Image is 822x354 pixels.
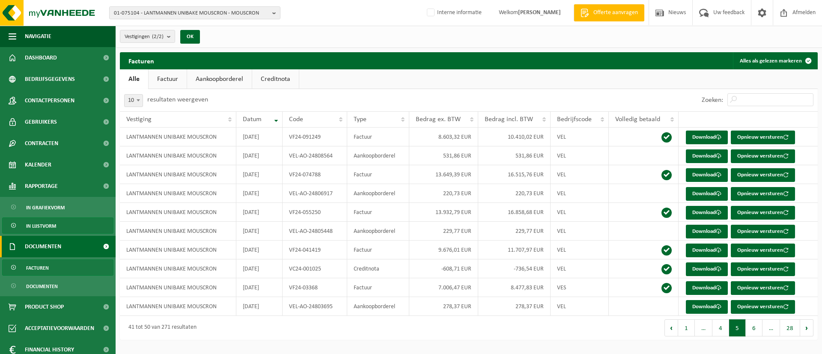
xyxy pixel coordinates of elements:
td: LANTMANNEN UNIBAKE MOUSCRON [120,146,236,165]
button: Opnieuw versturen [731,300,795,314]
button: Opnieuw versturen [731,149,795,163]
a: Creditnota [252,69,299,89]
span: Offerte aanvragen [591,9,640,17]
td: [DATE] [236,278,283,297]
td: LANTMANNEN UNIBAKE MOUSCRON [120,259,236,278]
td: [DATE] [236,297,283,316]
button: 28 [780,319,800,336]
td: [DATE] [236,128,283,146]
td: 7.006,47 EUR [409,278,478,297]
td: Aankoopborderel [347,184,410,203]
button: 6 [746,319,762,336]
button: 01-075104 - LANTMANNEN UNIBAKE MOUSCRON - MOUSCRON [109,6,280,19]
td: Creditnota [347,259,410,278]
a: Alle [120,69,148,89]
div: 41 tot 50 van 271 resultaten [124,320,197,336]
button: Next [800,319,813,336]
td: Aankoopborderel [347,222,410,241]
button: Opnieuw versturen [731,281,795,295]
td: 278,37 EUR [409,297,478,316]
td: 8.477,83 EUR [478,278,551,297]
td: [DATE] [236,241,283,259]
label: Zoeken: [702,97,723,104]
span: 01-075104 - LANTMANNEN UNIBAKE MOUSCRON - MOUSCRON [114,7,269,20]
strong: [PERSON_NAME] [518,9,561,16]
button: Opnieuw versturen [731,225,795,238]
td: [DATE] [236,259,283,278]
td: 531,86 EUR [478,146,551,165]
button: Opnieuw versturen [731,187,795,201]
h2: Facturen [120,52,163,69]
td: VEL [551,165,609,184]
td: [DATE] [236,165,283,184]
a: Download [686,168,728,182]
td: 8.603,32 EUR [409,128,478,146]
span: Rapportage [25,176,58,197]
span: Gebruikers [25,111,57,133]
td: 10.410,02 EUR [478,128,551,146]
td: VEL-AO-24808564 [283,146,347,165]
span: Volledig betaald [615,116,660,123]
td: LANTMANNEN UNIBAKE MOUSCRON [120,165,236,184]
td: VEL [551,146,609,165]
button: Opnieuw versturen [731,206,795,220]
span: Bedrijfscode [557,116,592,123]
span: Product Shop [25,296,64,318]
td: Factuur [347,278,410,297]
td: [DATE] [236,203,283,222]
button: Opnieuw versturen [731,131,795,144]
td: VEL-AO-24805448 [283,222,347,241]
td: 278,37 EUR [478,297,551,316]
td: VEL-AO-24803695 [283,297,347,316]
a: Download [686,131,728,144]
td: VEL [551,259,609,278]
span: Datum [243,116,262,123]
a: Facturen [2,259,113,276]
td: [DATE] [236,222,283,241]
td: VEL [551,297,609,316]
td: 229,77 EUR [409,222,478,241]
td: Aankoopborderel [347,297,410,316]
td: VF24-03368 [283,278,347,297]
td: VEL [551,203,609,222]
button: 5 [729,319,746,336]
td: VEL [551,222,609,241]
td: LANTMANNEN UNIBAKE MOUSCRON [120,184,236,203]
a: Download [686,281,728,295]
button: 4 [712,319,729,336]
span: In grafiekvorm [26,199,65,216]
button: Opnieuw versturen [731,262,795,276]
td: VC24-001025 [283,259,347,278]
button: Vestigingen(2/2) [120,30,175,43]
td: -736,54 EUR [478,259,551,278]
a: In grafiekvorm [2,199,113,215]
span: Vestigingen [125,30,164,43]
td: LANTMANNEN UNIBAKE MOUSCRON [120,222,236,241]
button: 1 [678,319,695,336]
button: Opnieuw versturen [731,244,795,257]
a: Factuur [149,69,187,89]
td: VES [551,278,609,297]
span: … [762,319,780,336]
td: -608,71 EUR [409,259,478,278]
td: LANTMANNEN UNIBAKE MOUSCRON [120,297,236,316]
count: (2/2) [152,34,164,39]
td: LANTMANNEN UNIBAKE MOUSCRON [120,128,236,146]
span: Type [354,116,366,123]
span: Acceptatievoorwaarden [25,318,94,339]
span: 10 [125,95,143,107]
td: VEL [551,128,609,146]
a: Download [686,244,728,257]
button: Alles als gelezen markeren [733,52,817,69]
td: LANTMANNEN UNIBAKE MOUSCRON [120,278,236,297]
span: Contactpersonen [25,90,74,111]
td: 220,73 EUR [409,184,478,203]
span: In lijstvorm [26,218,56,234]
span: Documenten [25,236,61,257]
a: Download [686,187,728,201]
a: Download [686,300,728,314]
td: Factuur [347,165,410,184]
span: Documenten [26,278,58,295]
td: LANTMANNEN UNIBAKE MOUSCRON [120,203,236,222]
td: [DATE] [236,146,283,165]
